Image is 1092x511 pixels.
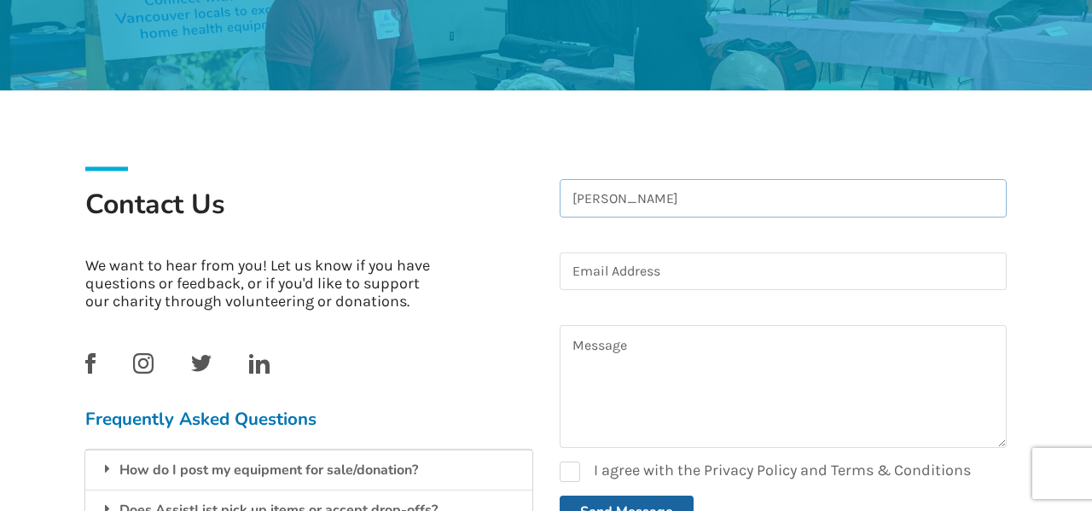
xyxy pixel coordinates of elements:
[85,257,443,311] p: We want to hear from you! Let us know if you have questions or feedback, or if you'd like to supp...
[249,354,270,374] img: linkedin_link
[85,353,96,374] img: facebook_link
[85,450,532,491] div: How do I post my equipment for sale/donation?
[85,408,532,430] h3: Frequently Asked Questions
[133,353,154,374] img: instagram_link
[560,179,1007,218] input: Name
[560,253,1007,291] input: Email Address
[85,187,532,243] h1: Contact Us
[560,462,971,482] label: I agree with the Privacy Policy and Terms & Conditions
[191,355,212,372] img: twitter_link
